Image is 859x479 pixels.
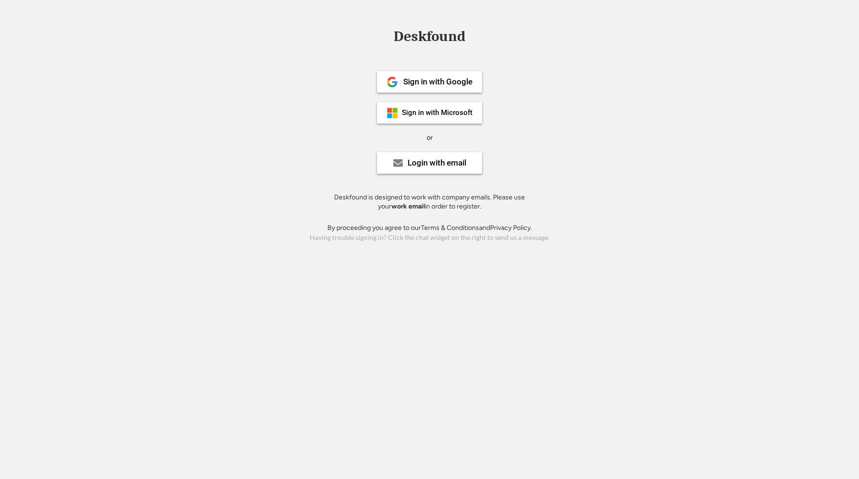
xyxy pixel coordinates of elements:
div: Login with email [408,159,466,167]
a: Privacy Policy. [490,224,532,232]
img: 1024px-Google__G__Logo.svg.png [387,76,398,88]
strong: work email [391,202,425,210]
div: Sign in with Microsoft [402,109,472,116]
div: or [427,133,433,143]
div: By proceeding you agree to our and [327,223,532,233]
div: Deskfound [389,29,470,44]
a: Terms & Conditions [421,224,479,232]
div: Deskfound is designed to work with company emails. Please use your in order to register. [322,193,537,211]
img: ms-symbollockup_mssymbol_19.png [387,107,398,119]
div: Sign in with Google [403,78,472,86]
